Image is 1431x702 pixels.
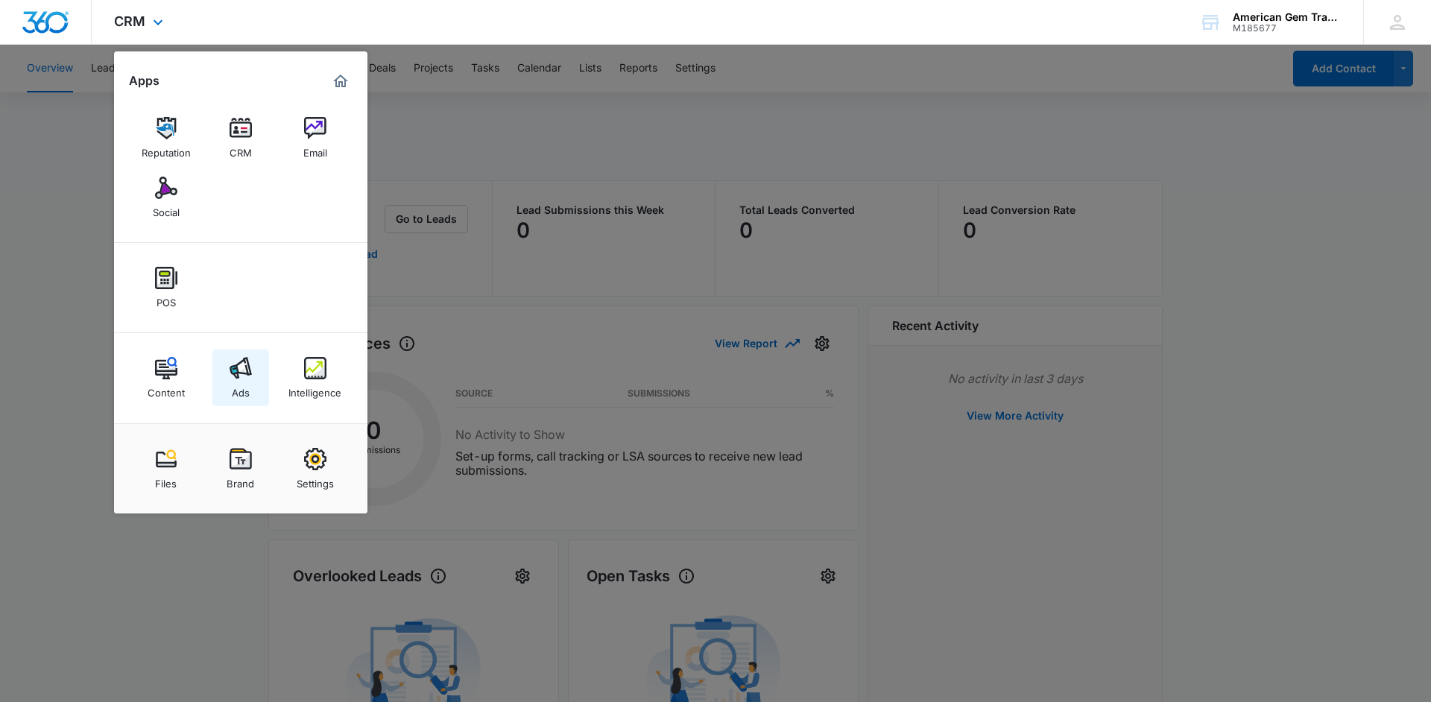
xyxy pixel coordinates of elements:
div: Reputation [142,139,191,159]
a: Brand [212,440,269,497]
div: account id [1233,23,1342,34]
a: Reputation [138,110,195,166]
a: CRM [212,110,269,166]
div: CRM [230,139,252,159]
a: Social [138,169,195,226]
a: Marketing 360® Dashboard [329,69,353,93]
span: CRM [114,13,145,29]
div: Social [153,199,180,218]
a: Files [138,440,195,497]
a: Email [287,110,344,166]
div: Content [148,379,185,399]
a: Intelligence [287,350,344,406]
div: account name [1233,11,1342,23]
a: POS [138,259,195,316]
div: Settings [297,470,334,490]
div: POS [157,289,176,309]
div: Email [303,139,327,159]
a: Settings [287,440,344,497]
div: Brand [227,470,254,490]
div: Files [155,470,177,490]
div: Intelligence [288,379,341,399]
a: Ads [212,350,269,406]
h2: Apps [129,74,159,88]
a: Content [138,350,195,406]
div: Ads [232,379,250,399]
